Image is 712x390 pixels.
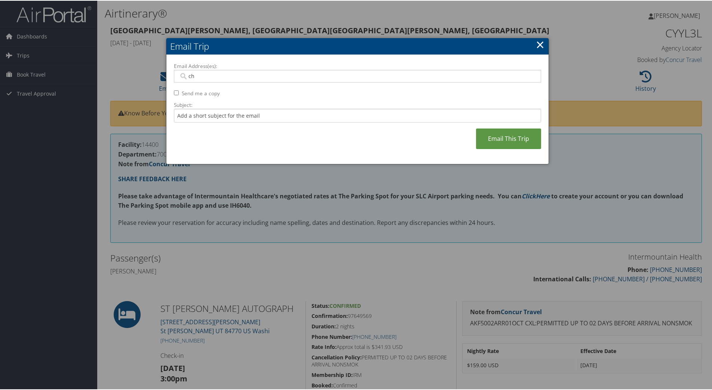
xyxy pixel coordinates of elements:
[182,89,220,96] label: Send me a copy
[174,108,541,122] input: Add a short subject for the email
[166,37,549,54] h2: Email Trip
[476,128,541,148] a: Email This Trip
[174,62,541,69] label: Email Address(es):
[179,72,536,79] input: Email address (Separate multiple email addresses with commas)
[536,36,544,51] a: ×
[174,100,541,108] label: Subject:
